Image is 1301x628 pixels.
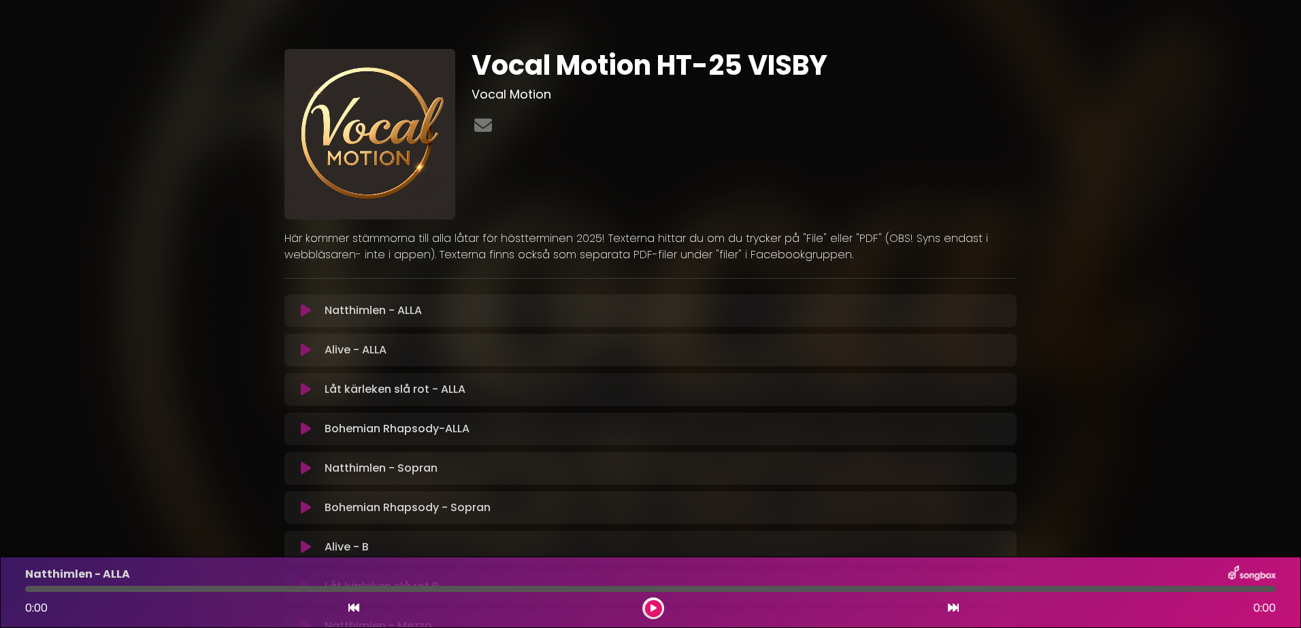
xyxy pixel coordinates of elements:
p: Bohemian Rhapsody-ALLA [325,421,470,437]
span: 0:00 [1253,600,1276,616]
img: songbox-logo-white.png [1228,565,1276,583]
h1: Vocal Motion HT-25 VISBY [472,49,1017,82]
p: Alive - B [325,539,369,555]
span: 0:00 [25,600,48,616]
p: Låt kärleken slå rot - ALLA [325,381,465,398]
h3: Vocal Motion [472,87,1017,102]
img: pGlB4Q9wSIK9SaBErEAn [284,49,455,220]
p: Alive - ALLA [325,342,386,358]
p: Natthimlen - ALLA [325,302,422,319]
p: Natthimlen - ALLA [25,566,130,582]
p: Natthimlen - Sopran [325,460,438,476]
p: Bohemian Rhapsody - Sopran [325,500,491,516]
p: Här kommer stämmorna till alla låtar för höstterminen 2025! Texterna hittar du om du trycker på "... [284,230,1017,263]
